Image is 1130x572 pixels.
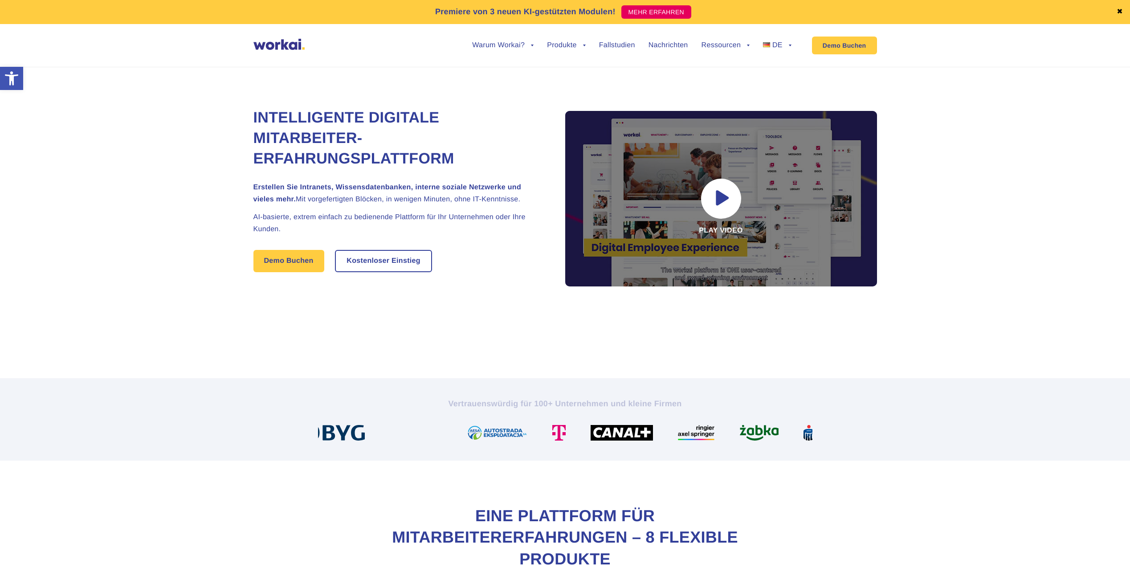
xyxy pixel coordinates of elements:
[772,41,783,49] span: DE
[336,251,431,271] a: Kostenloser Einstieg
[565,111,877,286] div: Play video
[1117,8,1123,16] a: ✖
[649,42,688,49] a: Nachrichten
[253,181,543,205] h2: Mit vorgefertigten Blöcken, in wenigen Minuten, ohne IT-Kenntnisse.
[387,505,743,570] h2: Eine Plattform für Mitarbeitererfahrungen – 8 flexible Produkte
[253,184,522,203] strong: Erstellen Sie Intranets, Wissensdatenbanken, interne soziale Netzwerke und vieles mehr.
[547,42,586,49] a: Produkte
[253,108,543,169] h1: INTELLIGENTE DIGITALE MITARBEITER-ERFAHRUNGSPLATTFORM
[435,6,616,18] p: Premiere von 3 neuen KI-gestützten Modulen!
[472,42,534,49] a: Warum Workai?
[253,250,324,272] a: Demo Buchen
[318,398,812,409] h2: Vertrauenswürdig für 100+ Unternehmen und kleine Firmen
[253,211,543,235] h2: AI-basierte, extrem einfach zu bedienende Plattform für Ihr Unternehmen oder Ihre Kunden.
[599,42,635,49] a: Fallstudien
[702,42,750,49] a: Ressourcen
[812,37,877,54] a: Demo Buchen
[621,5,692,19] a: MEHR ERFAHREN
